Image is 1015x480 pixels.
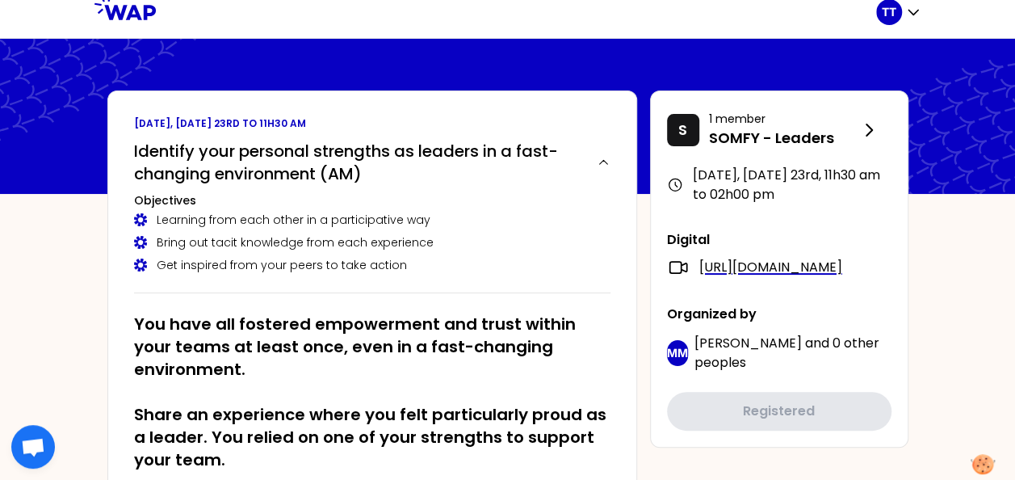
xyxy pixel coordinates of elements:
span: 0 other peoples [694,334,879,372]
p: S [678,119,687,141]
span: [PERSON_NAME] [694,334,802,352]
a: [URL][DOMAIN_NAME] [699,258,842,277]
p: SOMFY - Leaders [709,127,859,149]
h2: You have all fostered empowerment and trust within your teams at least once, even in a fast-chang... [134,313,610,471]
p: 1 member [709,111,859,127]
p: MM [667,345,688,361]
div: Get inspired from your peers to take action [134,257,610,273]
h3: Objectives [134,192,610,208]
h2: Identify your personal strengths as leaders in a fast-changing environment (AM) [134,140,584,185]
div: [DATE], [DATE] 23rd , 11h30 am to 02h00 pm [667,166,891,204]
p: [DATE], [DATE] 23rd to 11h30 am [134,117,610,130]
p: Digital [667,230,891,250]
p: TT [882,4,896,20]
button: Registered [667,392,891,431]
p: Organized by [667,305,891,324]
div: Bring out tacit knowledge from each experience [134,234,610,251]
p: and [694,334,891,373]
div: Open chat [11,425,55,469]
div: Learning from each other in a participative way [134,212,610,228]
button: Identify your personal strengths as leaders in a fast-changing environment (AM) [134,140,610,185]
